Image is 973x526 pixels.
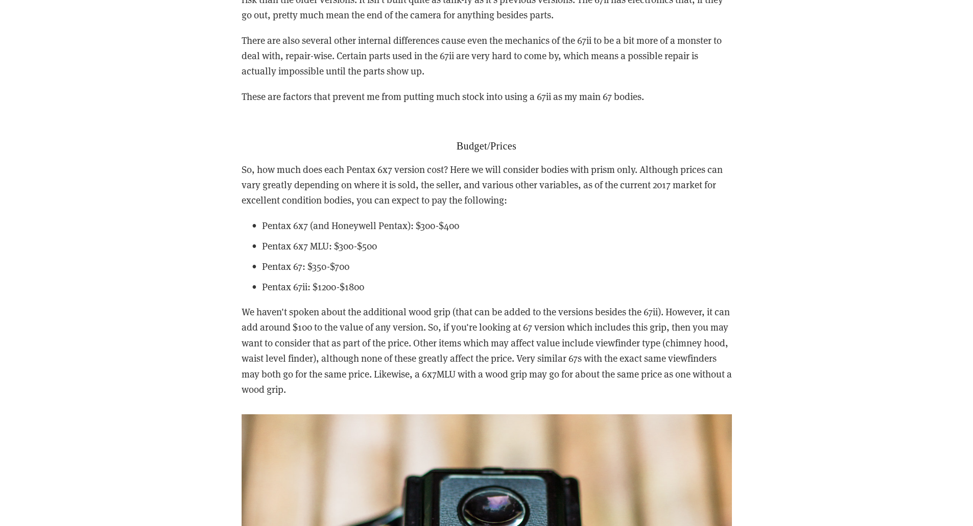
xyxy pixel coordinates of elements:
p: There are also several other internal differences cause even the mechanics of the 67ii to be a bi... [242,33,732,79]
p: We haven't spoken about the additional wood grip (that can be added to the versions besides the 6... [242,304,732,397]
h2: Budget/Prices [242,140,732,152]
p: So, how much does each Pentax 6x7 version cost? Here we will consider bodies with prism only. Alt... [242,162,732,208]
p: Pentax 67ii: $1200-$1800 [262,279,732,294]
p: Pentax 67: $350-$700 [262,259,732,274]
p: Pentax 6x7 (and Honeywell Pentax): $300-$400 [262,218,732,233]
p: These are factors that prevent me from putting much stock into using a 67ii as my main 67 bodies. [242,89,732,104]
p: Pentax 6x7 MLU: $300-$500 [262,238,732,254]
